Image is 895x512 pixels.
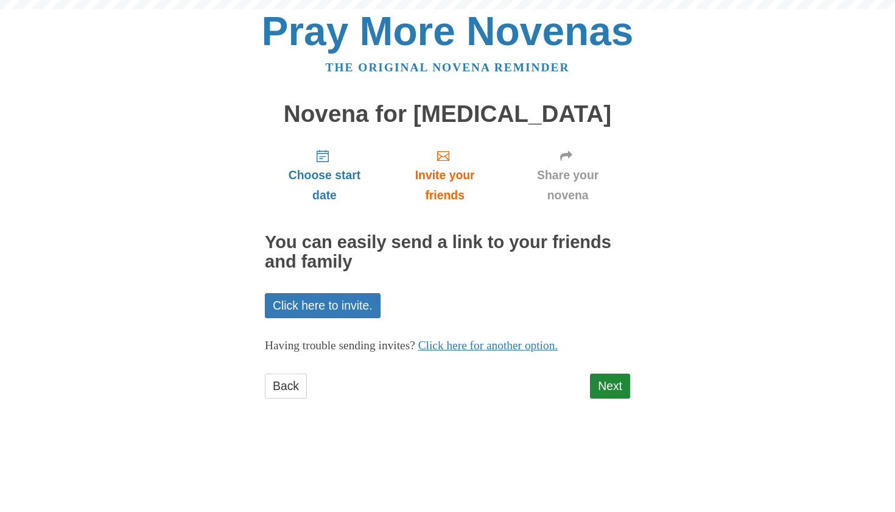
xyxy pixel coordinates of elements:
[418,339,558,352] a: Click here for another option.
[590,374,630,399] a: Next
[326,61,570,74] a: The original novena reminder
[518,165,618,205] span: Share your novena
[384,139,505,212] a: Invite your friends
[262,9,634,54] a: Pray More Novenas
[265,139,384,212] a: Choose start date
[265,233,630,272] h2: You can easily send a link to your friends and family
[396,165,493,205] span: Invite your friends
[505,139,630,212] a: Share your novena
[265,101,630,127] h1: Novena for [MEDICAL_DATA]
[265,293,381,318] a: Click here to invite.
[277,165,372,205] span: Choose start date
[265,374,307,399] a: Back
[265,339,415,352] span: Having trouble sending invites?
